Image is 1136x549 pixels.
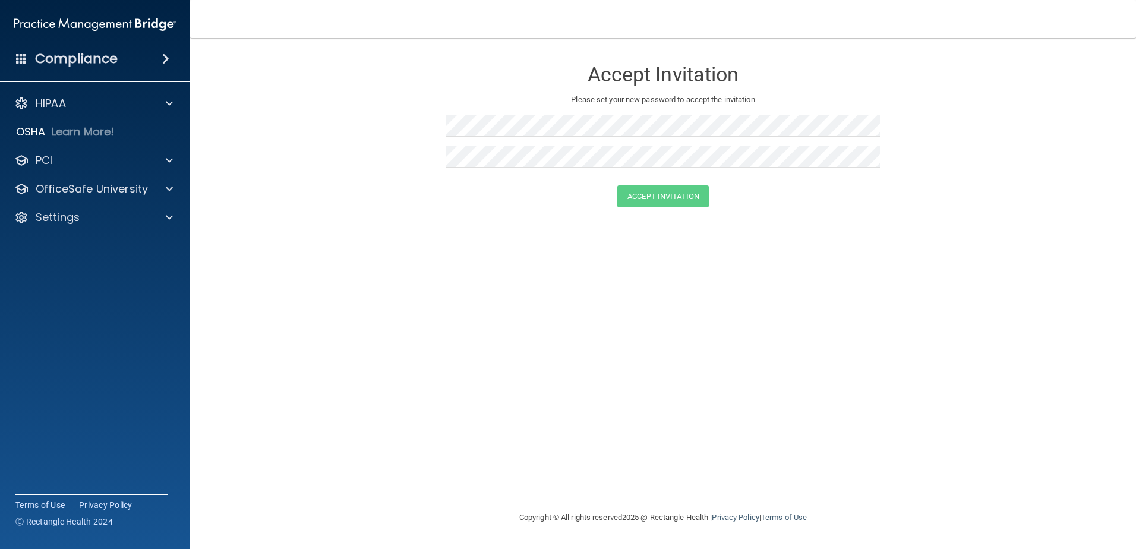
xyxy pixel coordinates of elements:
span: Ⓒ Rectangle Health 2024 [15,516,113,528]
a: OfficeSafe University [14,182,173,196]
p: Learn More! [52,125,115,139]
p: Please set your new password to accept the invitation [455,93,871,107]
p: PCI [36,153,52,168]
p: Settings [36,210,80,225]
img: PMB logo [14,12,176,36]
h4: Compliance [35,51,118,67]
a: Privacy Policy [79,499,132,511]
a: Settings [14,210,173,225]
button: Accept Invitation [617,185,709,207]
div: Copyright © All rights reserved 2025 @ Rectangle Health | | [446,498,880,537]
h3: Accept Invitation [446,64,880,86]
a: Privacy Policy [712,513,759,522]
a: Terms of Use [15,499,65,511]
p: OSHA [16,125,46,139]
a: PCI [14,153,173,168]
p: OfficeSafe University [36,182,148,196]
p: HIPAA [36,96,66,111]
iframe: Drift Widget Chat Controller [1077,467,1122,512]
a: HIPAA [14,96,173,111]
a: Terms of Use [761,513,807,522]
